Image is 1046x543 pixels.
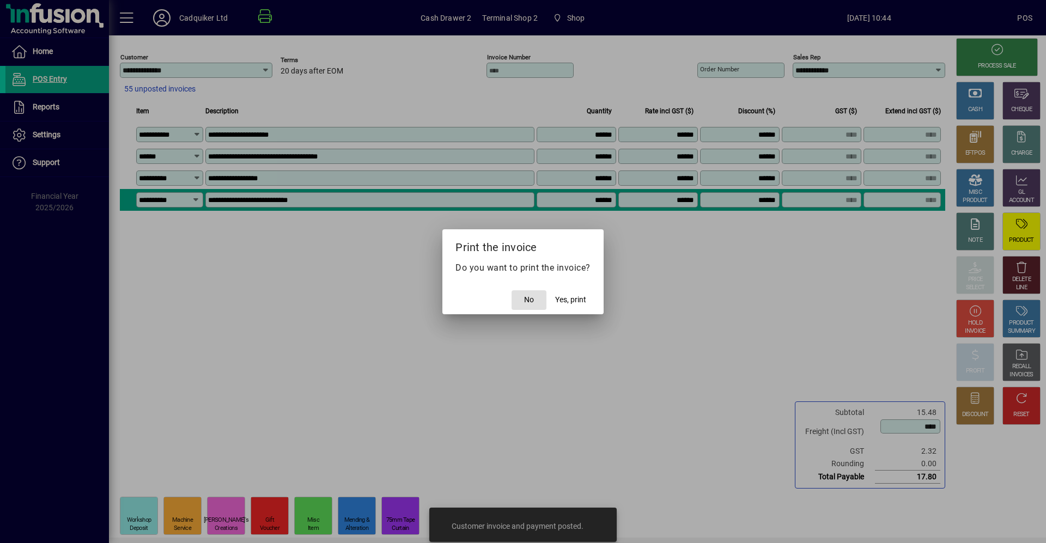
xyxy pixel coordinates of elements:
[442,229,604,261] h2: Print the invoice
[455,261,591,274] p: Do you want to print the invoice?
[551,290,591,310] button: Yes, print
[555,294,586,306] span: Yes, print
[524,294,534,306] span: No
[512,290,546,310] button: No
